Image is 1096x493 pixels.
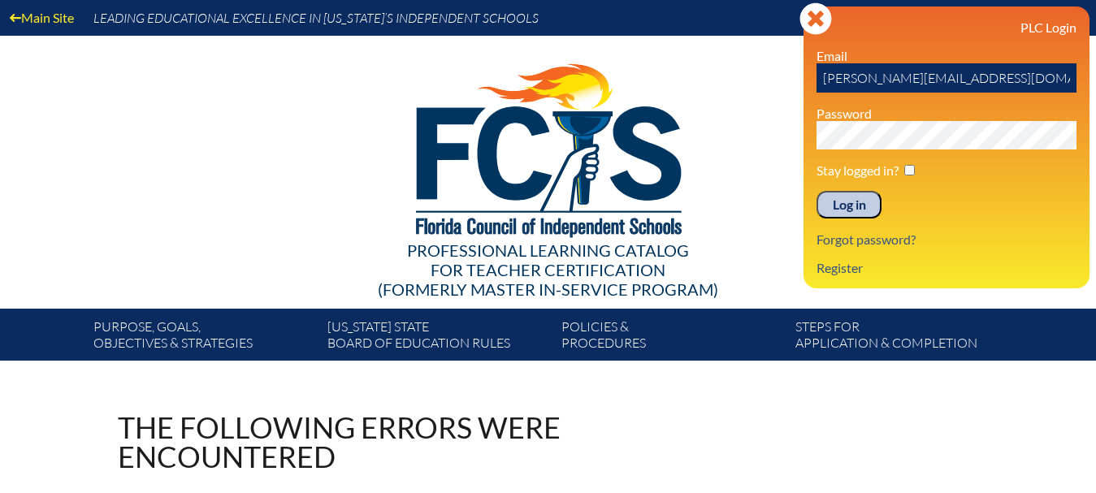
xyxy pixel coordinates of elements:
[87,315,321,361] a: Purpose, goals,objectives & strategies
[817,19,1077,35] h3: PLC Login
[80,240,1016,299] div: Professional Learning Catalog (formerly Master In-service Program)
[817,48,847,63] label: Email
[810,228,922,250] a: Forgot password?
[555,315,789,361] a: Policies &Procedures
[817,106,872,121] label: Password
[118,413,690,471] h1: The following errors were encountered
[810,257,869,279] a: Register
[799,2,832,35] svg: Close
[321,315,555,361] a: [US_STATE] StateBoard of Education rules
[3,6,80,28] a: Main Site
[380,36,716,257] img: FCISlogo221.eps
[789,315,1023,361] a: Steps forapplication & completion
[817,191,882,218] input: Log in
[431,260,665,279] span: for Teacher Certification
[817,162,899,178] label: Stay logged in?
